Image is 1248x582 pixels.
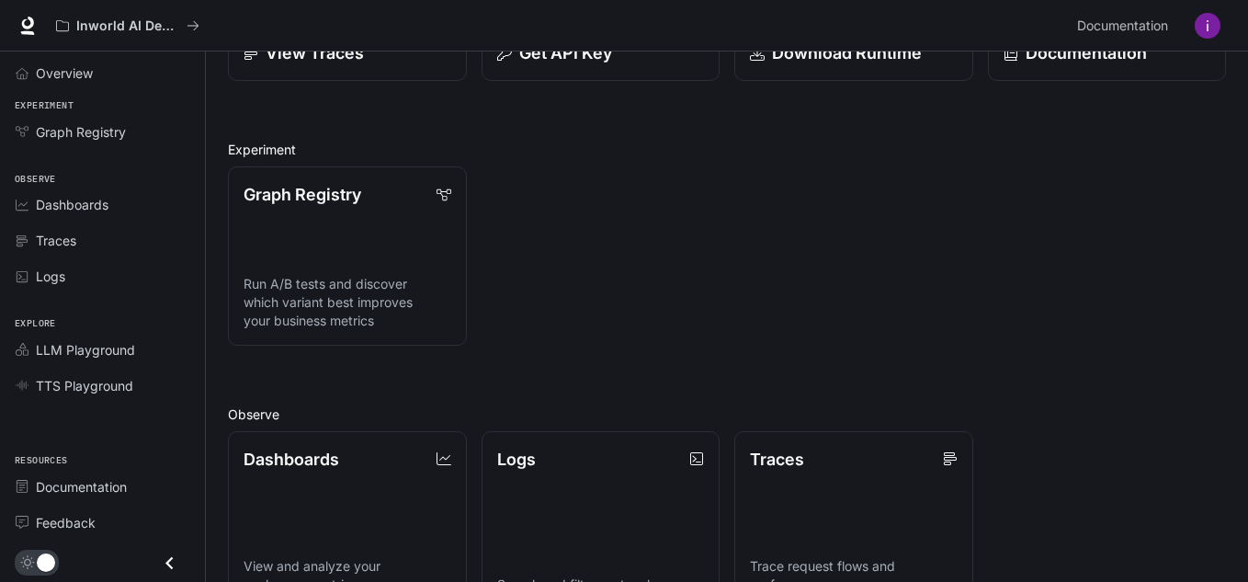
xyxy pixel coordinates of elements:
[7,370,198,402] a: TTS Playground
[1195,13,1220,39] img: User avatar
[7,260,198,292] a: Logs
[7,471,198,503] a: Documentation
[37,552,55,572] span: Dark mode toggle
[149,544,190,582] button: Close drawer
[36,477,127,496] span: Documentation
[734,25,973,81] a: Download Runtime
[36,513,96,532] span: Feedback
[36,340,135,359] span: LLM Playground
[7,57,198,89] a: Overview
[7,188,198,221] a: Dashboards
[482,25,720,81] button: Get API Key
[7,507,198,539] a: Feedback
[36,376,133,395] span: TTS Playground
[1026,40,1147,65] p: Documentation
[228,405,1226,424] h2: Observe
[36,195,108,214] span: Dashboards
[519,40,612,65] p: Get API Key
[36,267,65,286] span: Logs
[1070,7,1182,44] a: Documentation
[228,25,467,81] a: View Traces
[76,18,179,34] p: Inworld AI Demos
[497,447,536,472] p: Logs
[244,182,361,207] p: Graph Registry
[7,224,198,257] a: Traces
[228,166,467,346] a: Graph RegistryRun A/B tests and discover which variant best improves your business metrics
[228,140,1226,159] h2: Experiment
[1077,15,1168,38] span: Documentation
[1189,7,1226,44] button: User avatar
[244,275,451,330] p: Run A/B tests and discover which variant best improves your business metrics
[772,40,922,65] p: Download Runtime
[244,447,339,472] p: Dashboards
[750,447,804,472] p: Traces
[36,122,126,142] span: Graph Registry
[7,334,198,366] a: LLM Playground
[48,7,208,44] button: All workspaces
[988,25,1227,81] a: Documentation
[36,231,76,250] span: Traces
[36,63,93,83] span: Overview
[7,116,198,148] a: Graph Registry
[266,40,364,65] p: View Traces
